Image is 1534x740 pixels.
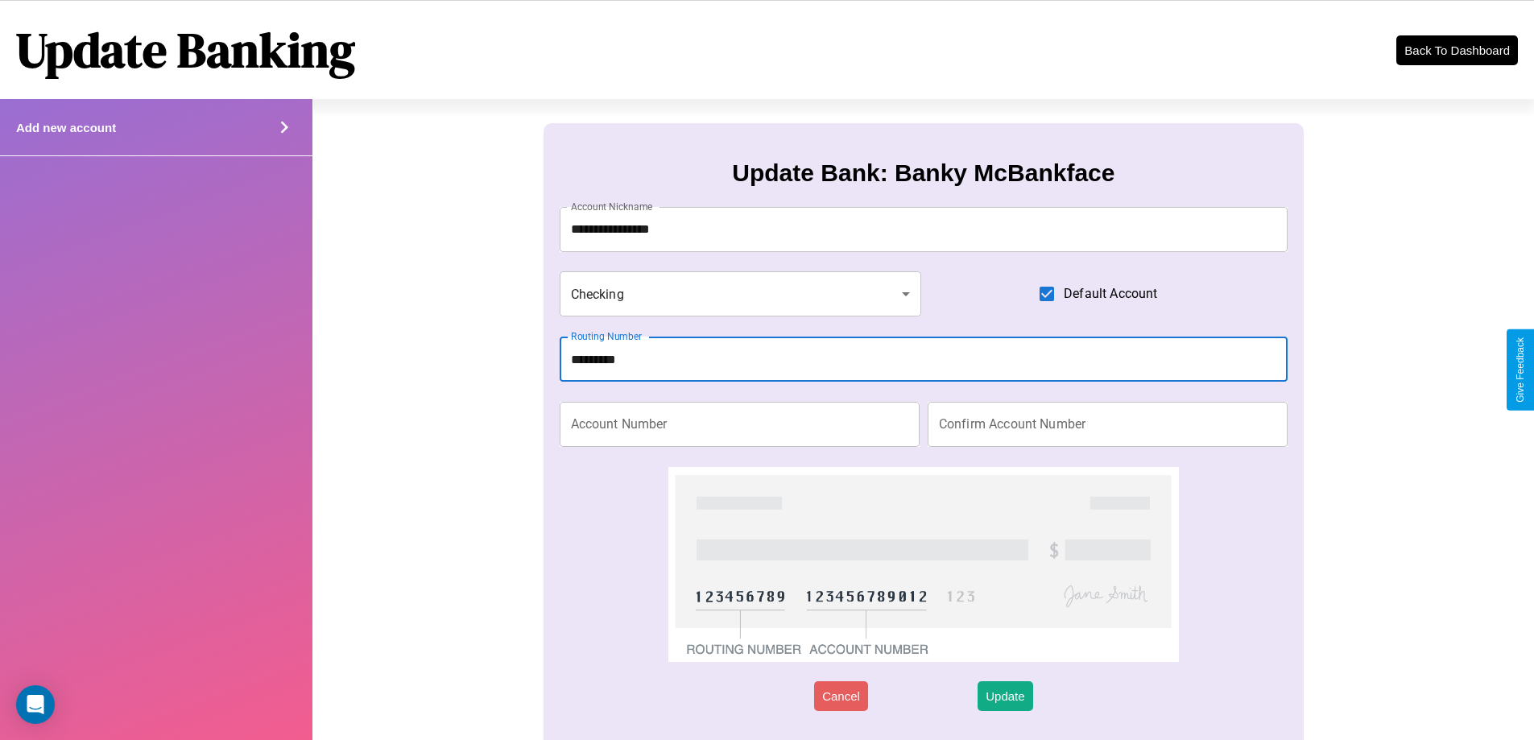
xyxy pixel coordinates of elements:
div: Checking [560,271,922,316]
h4: Add new account [16,121,116,134]
label: Account Nickname [571,200,653,213]
h1: Update Banking [16,17,355,83]
button: Back To Dashboard [1396,35,1518,65]
span: Default Account [1064,284,1157,304]
div: Open Intercom Messenger [16,685,55,724]
label: Routing Number [571,329,642,343]
h3: Update Bank: Banky McBankface [732,159,1114,187]
img: check [668,467,1178,662]
button: Update [978,681,1032,711]
button: Cancel [814,681,868,711]
div: Give Feedback [1515,337,1526,403]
